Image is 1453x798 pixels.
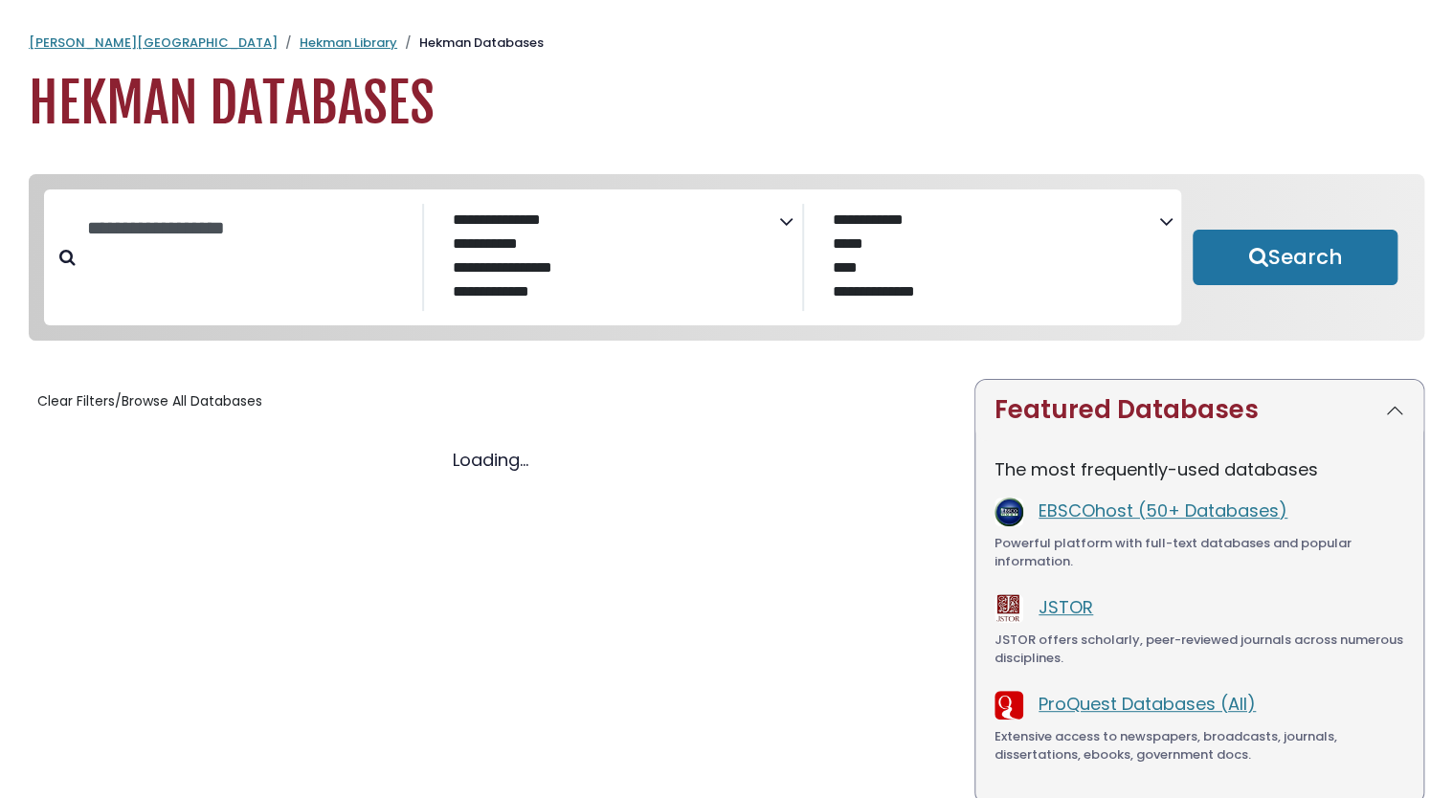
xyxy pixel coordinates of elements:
p: The most frequently-used databases [995,456,1404,482]
button: Featured Databases [975,380,1423,440]
a: JSTOR [1039,595,1093,619]
a: ProQuest Databases (All) [1039,692,1256,716]
nav: Search filters [29,174,1424,342]
button: Submit for Search Results [1193,230,1397,285]
a: EBSCOhost (50+ Databases) [1039,499,1287,522]
h1: Hekman Databases [29,72,1424,136]
select: Database Subject Filter [439,207,780,312]
div: Extensive access to newspapers, broadcasts, journals, dissertations, ebooks, government docs. [995,727,1404,765]
a: [PERSON_NAME][GEOGRAPHIC_DATA] [29,33,278,52]
div: JSTOR offers scholarly, peer-reviewed journals across numerous disciplines. [995,631,1404,668]
select: Database Vendors Filter [819,207,1160,312]
div: Loading... [29,447,951,473]
a: Hekman Library [300,33,397,52]
div: Powerful platform with full-text databases and popular information. [995,534,1404,571]
li: Hekman Databases [397,33,544,53]
nav: breadcrumb [29,33,1424,53]
input: Search database by title or keyword [76,212,422,244]
button: Clear Filters/Browse All Databases [29,387,271,416]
